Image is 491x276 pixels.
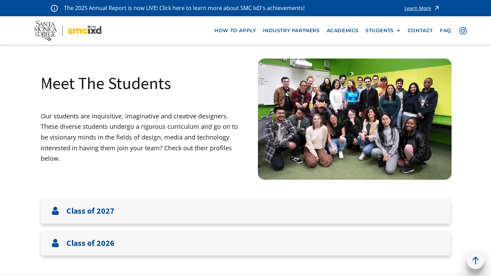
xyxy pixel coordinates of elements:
img: Santa Monica College IxD Students engaging with industry [258,59,452,179]
a: how to apply [211,24,259,37]
a: contact [404,24,436,37]
p: The 2025 Annual Report is now LIVE! Click here to learn more about SMC IxD's achievements! [64,3,305,13]
a: Academics [323,24,362,37]
img: icon - information - alert [51,5,58,12]
h3: Class of 2026 [66,238,114,248]
a: faq [436,24,455,37]
a: Learn More [405,3,440,13]
img: icon - arrow - alert [433,3,440,13]
div: Learn More [405,6,431,11]
img: User icon [51,239,59,247]
a: industry partners [259,24,323,37]
div: STUDENTS [365,28,401,34]
h3: Class of 2027 [66,206,114,216]
img: User icon [51,207,59,215]
h1: Meet The Students [41,72,171,94]
a: back to top [467,252,484,269]
img: Santa Monica College - SMC IxD logo [34,21,101,41]
img: icon - instagram [460,27,466,34]
p: Our students are inquisitive, imaginative and creative designers. These diverse students undergo ... [41,111,246,164]
div: STUDENTS [365,28,394,34]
